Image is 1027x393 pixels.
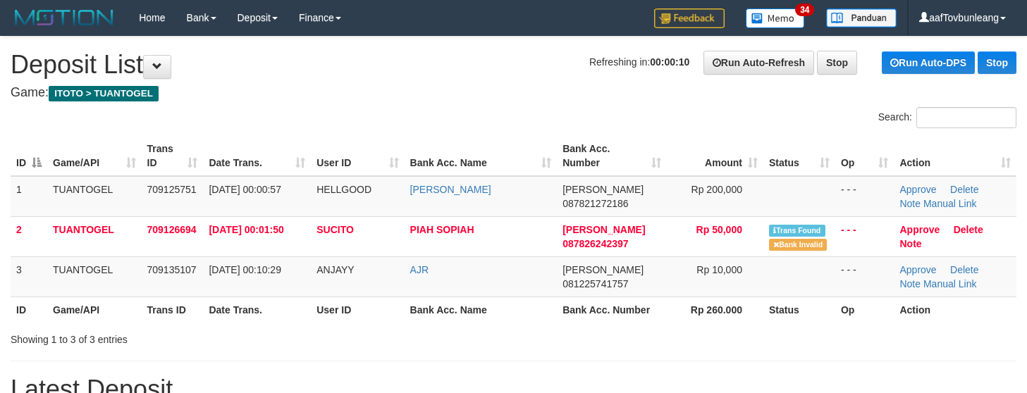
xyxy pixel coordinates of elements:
[899,224,940,235] a: Approve
[817,51,857,75] a: Stop
[769,239,827,251] span: Bank is not match
[557,297,667,323] th: Bank Acc. Number
[954,224,983,235] a: Delete
[557,136,667,176] th: Bank Acc. Number: activate to sort column ascending
[410,184,491,195] a: [PERSON_NAME]
[11,256,47,297] td: 3
[11,176,47,217] td: 1
[410,224,474,235] a: PIAH SOPIAH
[11,7,118,28] img: MOTION_logo.png
[203,297,311,323] th: Date Trans.
[11,327,417,347] div: Showing 1 to 3 of 3 entries
[209,264,281,275] span: [DATE] 00:10:29
[894,136,1016,176] th: Action: activate to sort column ascending
[950,264,978,275] a: Delete
[147,224,197,235] span: 709126694
[405,297,558,323] th: Bank Acc. Name
[835,256,894,297] td: - - -
[769,225,825,237] span: Similar transaction found
[142,297,204,323] th: Trans ID
[47,216,142,256] td: TUANTOGEL
[405,136,558,176] th: Bank Acc. Name: activate to sort column ascending
[882,51,975,74] a: Run Auto-DPS
[316,264,354,275] span: ANJAYY
[746,8,805,28] img: Button%20Memo.svg
[899,198,921,209] a: Note
[562,184,644,195] span: [PERSON_NAME]
[11,136,47,176] th: ID: activate to sort column descending
[696,224,742,235] span: Rp 50,000
[835,216,894,256] td: - - -
[923,278,977,289] a: Manual Link
[316,224,354,235] span: SUCITO
[923,198,977,209] a: Manual Link
[11,86,1016,100] h4: Game:
[203,136,311,176] th: Date Trans.: activate to sort column ascending
[147,184,197,195] span: 709125751
[47,297,142,323] th: Game/API
[147,264,197,275] span: 709135107
[650,56,689,68] strong: 00:00:10
[311,136,404,176] th: User ID: activate to sort column ascending
[667,136,763,176] th: Amount: activate to sort column ascending
[899,278,921,289] a: Note
[691,184,742,195] span: Rp 200,000
[562,224,645,235] span: [PERSON_NAME]
[899,264,936,275] a: Approve
[311,297,404,323] th: User ID
[11,51,1016,79] h1: Deposit List
[978,51,1016,74] a: Stop
[142,136,204,176] th: Trans ID: activate to sort column ascending
[950,184,978,195] a: Delete
[654,8,725,28] img: Feedback.jpg
[47,176,142,217] td: TUANTOGEL
[916,107,1016,128] input: Search:
[835,297,894,323] th: Op
[835,176,894,217] td: - - -
[49,86,159,101] span: ITOTO > TUANTOGEL
[11,216,47,256] td: 2
[410,264,429,275] a: AJR
[835,136,894,176] th: Op: activate to sort column ascending
[47,256,142,297] td: TUANTOGEL
[703,51,814,75] a: Run Auto-Refresh
[209,224,283,235] span: [DATE] 00:01:50
[696,264,742,275] span: Rp 10,000
[894,297,1016,323] th: Action
[589,56,689,68] span: Refreshing in:
[316,184,371,195] span: HELLGOOD
[899,184,936,195] a: Approve
[667,297,763,323] th: Rp 260.000
[878,107,1016,128] label: Search:
[209,184,281,195] span: [DATE] 00:00:57
[826,8,897,27] img: panduan.png
[47,136,142,176] th: Game/API: activate to sort column ascending
[562,278,628,289] span: Copy 081225741757 to clipboard
[795,4,814,16] span: 34
[562,198,628,209] span: Copy 087821272186 to clipboard
[11,297,47,323] th: ID
[562,238,628,249] span: Copy 087826242397 to clipboard
[763,297,835,323] th: Status
[562,264,644,275] span: [PERSON_NAME]
[899,238,921,249] a: Note
[763,136,835,176] th: Status: activate to sort column ascending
